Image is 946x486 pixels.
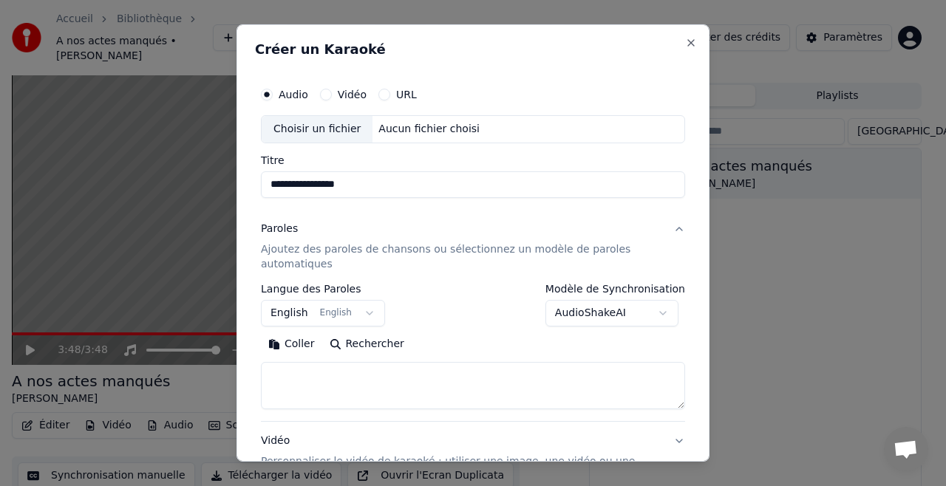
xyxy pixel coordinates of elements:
[261,242,661,272] p: Ajoutez des paroles de chansons ou sélectionnez un modèle de paroles automatiques
[545,284,685,294] label: Modèle de Synchronisation
[261,222,298,236] div: Paroles
[396,89,417,100] label: URL
[261,210,685,284] button: ParolesAjoutez des paroles de chansons ou sélectionnez un modèle de paroles automatiques
[372,122,486,137] div: Aucun fichier choisi
[261,434,661,484] div: Vidéo
[322,332,412,356] button: Rechercher
[261,284,685,421] div: ParolesAjoutez des paroles de chansons ou sélectionnez un modèle de paroles automatiques
[338,89,367,100] label: Vidéo
[261,155,685,165] label: Titre
[262,116,372,143] div: Choisir un fichier
[255,43,691,56] h2: Créer un Karaoké
[279,89,308,100] label: Audio
[261,454,661,484] p: Personnaliser le vidéo de karaoké : utiliser une image, une vidéo ou une couleur
[261,332,322,356] button: Coller
[261,284,385,294] label: Langue des Paroles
